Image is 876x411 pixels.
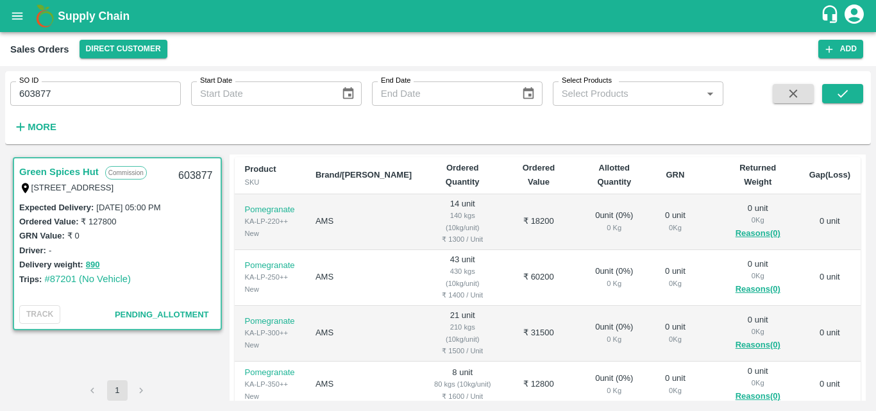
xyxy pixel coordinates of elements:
[245,283,295,295] div: New
[585,321,644,345] div: 0 unit ( 0 %)
[727,314,789,353] div: 0 unit
[727,203,789,241] div: 0 unit
[664,333,686,345] div: 0 Kg
[3,1,32,31] button: open drawer
[597,163,631,187] b: Allotted Quantity
[49,246,51,255] label: -
[702,85,718,102] button: Open
[191,81,331,106] input: Start Date
[58,10,130,22] b: Supply Chain
[19,203,94,212] label: Expected Delivery :
[305,362,422,408] td: AMS
[727,226,789,241] button: Reasons(0)
[503,362,574,408] td: ₹ 12800
[171,161,220,191] div: 603877
[19,260,83,269] label: Delivery weight:
[86,258,100,273] button: 890
[432,345,493,356] div: ₹ 1500 / Unit
[503,194,574,250] td: ₹ 18200
[664,278,686,289] div: 0 Kg
[28,122,56,132] strong: More
[245,215,295,227] div: KA-LP-220++
[19,231,65,240] label: GRN Value:
[585,210,644,233] div: 0 unit ( 0 %)
[432,289,493,301] div: ₹ 1400 / Unit
[727,365,789,404] div: 0 unit
[432,321,493,345] div: 210 kgs (10kg/unit)
[245,271,295,283] div: KA-LP-250++
[818,40,863,58] button: Add
[432,265,493,289] div: 430 kgs (10kg/unit)
[96,203,160,212] label: [DATE] 05:00 PM
[739,163,776,187] b: Returned Weight
[727,389,789,404] button: Reasons(0)
[245,390,295,402] div: New
[245,367,295,379] p: Pomegranate
[58,7,820,25] a: Supply Chain
[585,373,644,396] div: 0 unit ( 0 %)
[245,204,295,216] p: Pomegranate
[115,310,209,319] span: Pending_Allotment
[432,390,493,402] div: ₹ 1600 / Unit
[727,282,789,297] button: Reasons(0)
[200,76,232,86] label: Start Date
[305,194,422,250] td: AMS
[809,170,850,180] b: Gap(Loss)
[666,170,684,180] b: GRN
[727,326,789,337] div: 0 Kg
[664,265,686,289] div: 0 unit
[19,217,78,226] label: Ordered Value:
[245,164,276,174] b: Product
[664,321,686,345] div: 0 unit
[585,385,644,396] div: 0 Kg
[557,85,698,102] input: Select Products
[664,222,686,233] div: 0 Kg
[10,116,60,138] button: More
[31,183,114,192] label: [STREET_ADDRESS]
[523,163,555,187] b: Ordered Value
[245,339,295,351] div: New
[245,228,295,239] div: New
[503,306,574,362] td: ₹ 31500
[32,3,58,29] img: logo
[432,210,493,233] div: 140 kgs (10kg/unit)
[19,274,42,284] label: Trips:
[843,3,866,29] div: account of current user
[585,222,644,233] div: 0 Kg
[727,270,789,281] div: 0 Kg
[585,278,644,289] div: 0 Kg
[381,76,410,86] label: End Date
[316,170,412,180] b: Brand/[PERSON_NAME]
[432,378,493,390] div: 80 kgs (10kg/unit)
[305,306,422,362] td: AMS
[372,81,512,106] input: End Date
[19,246,46,255] label: Driver:
[727,377,789,389] div: 0 Kg
[664,385,686,396] div: 0 Kg
[664,210,686,233] div: 0 unit
[562,76,612,86] label: Select Products
[10,41,69,58] div: Sales Orders
[799,362,861,408] td: 0 unit
[799,306,861,362] td: 0 unit
[305,250,422,306] td: AMS
[245,327,295,339] div: KA-LP-300++
[67,231,80,240] label: ₹ 0
[820,4,843,28] div: customer-support
[19,76,38,86] label: SO ID
[80,40,167,58] button: Select DC
[799,194,861,250] td: 0 unit
[727,338,789,353] button: Reasons(0)
[245,378,295,390] div: KA-LP-350++
[516,81,541,106] button: Choose date
[81,380,154,401] nav: pagination navigation
[105,166,147,180] p: Commission
[727,214,789,226] div: 0 Kg
[422,250,503,306] td: 43 unit
[44,274,131,284] a: #87201 (No Vehicle)
[245,176,295,188] div: SKU
[446,163,480,187] b: Ordered Quantity
[585,333,644,345] div: 0 Kg
[422,306,503,362] td: 21 unit
[81,217,116,226] label: ₹ 127800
